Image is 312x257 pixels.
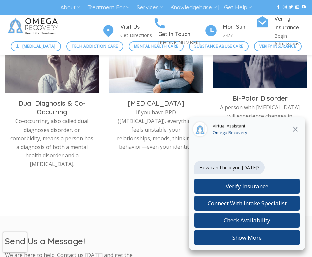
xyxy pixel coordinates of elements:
a: Treatment For [87,1,129,14]
a: Verify Insurance Begin Admissions [256,15,307,47]
a: Get In Touch [PHONE_NUMBER] [153,16,204,46]
span: Tech Addiction Care [72,43,118,49]
a: Send us an email [295,5,299,10]
h4: Mon-Sun [223,23,256,31]
a: Get Help [224,1,252,14]
h4: Get In Touch [158,30,204,39]
p: Get Directions [120,31,153,39]
h3: Dual Diagnosis & Co-Occurring [10,99,94,116]
a: Follow on Instagram [283,5,287,10]
h4: Verify Insurance [274,15,307,32]
p: 24/7 [223,31,256,39]
h2: Send Us a Message! [5,236,151,247]
img: Omega Recovery [5,15,63,38]
a: [MEDICAL_DATA] [11,41,61,51]
p: Begin Admissions [274,32,307,47]
a: Follow on YouTube [302,5,306,10]
iframe: reCAPTCHA [3,232,27,252]
h4: Visit Us [120,23,153,31]
a: Follow on Facebook [276,5,280,10]
a: Tech Addiction Care [66,41,123,51]
a: Knowledgebase [170,1,216,14]
h3: [MEDICAL_DATA] [114,99,198,108]
p: If you have BPD ([MEDICAL_DATA]), everything feels unstable: your relationships, moods, thinking,... [114,108,198,151]
a: Follow on Twitter [289,5,293,10]
a: Visit Us Get Directions [102,23,153,39]
p: [PHONE_NUMBER] [158,39,204,46]
p: A person with [MEDICAL_DATA] will experience changes in energy, mood, and activity levels that ca... [218,103,302,146]
a: Services [137,1,163,14]
p: Co-occurring, also called dual diagnoses disorder, or comorbidity, means a person has a diagnosis... [10,117,94,169]
span: [MEDICAL_DATA] [22,43,56,49]
a: About [60,1,80,14]
h3: Bi-Polar Disorder [218,94,302,103]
